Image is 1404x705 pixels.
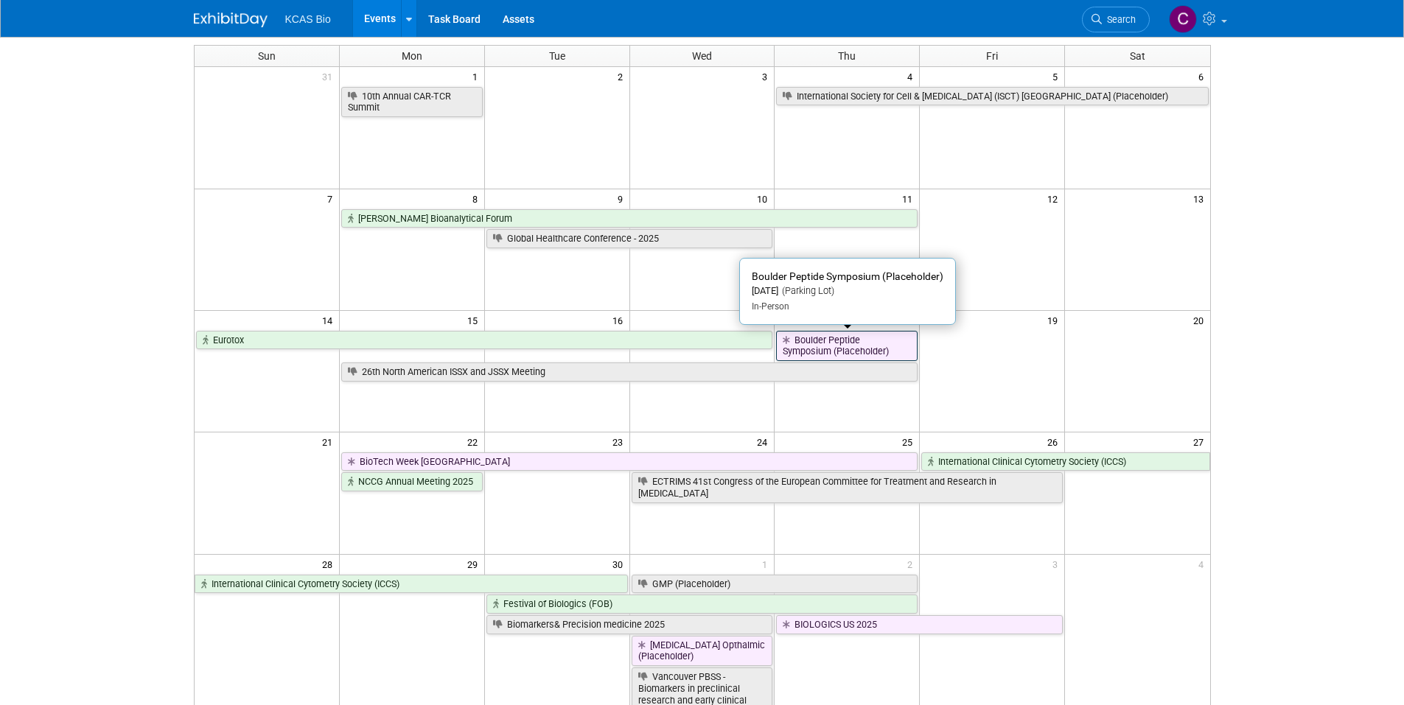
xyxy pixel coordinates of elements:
[692,50,712,62] span: Wed
[1102,14,1136,25] span: Search
[632,472,1064,502] a: ECTRIMS 41st Congress of the European Committee for Treatment and Research in [MEDICAL_DATA]
[1051,67,1064,85] span: 5
[1046,189,1064,208] span: 12
[1051,555,1064,573] span: 3
[486,615,773,634] a: Biomarkers& Precision medicine 2025
[611,555,629,573] span: 30
[1197,555,1210,573] span: 4
[1046,311,1064,329] span: 19
[196,331,773,350] a: Eurotox
[752,301,789,312] span: In-Person
[471,67,484,85] span: 1
[326,189,339,208] span: 7
[906,67,919,85] span: 4
[776,331,918,361] a: Boulder Peptide Symposium (Placeholder)
[321,67,339,85] span: 31
[1130,50,1145,62] span: Sat
[616,67,629,85] span: 2
[1192,189,1210,208] span: 13
[258,50,276,62] span: Sun
[466,432,484,451] span: 22
[901,432,919,451] span: 25
[1192,432,1210,451] span: 27
[471,189,484,208] span: 8
[285,13,331,25] span: KCAS Bio
[1046,432,1064,451] span: 26
[466,311,484,329] span: 15
[1169,5,1197,33] img: Chris Frankovic
[1197,67,1210,85] span: 6
[752,270,943,282] span: Boulder Peptide Symposium (Placeholder)
[755,432,774,451] span: 24
[761,67,774,85] span: 3
[761,555,774,573] span: 1
[752,285,943,298] div: [DATE]
[755,189,774,208] span: 10
[341,362,918,382] a: 26th North American ISSX and JSSX Meeting
[486,229,773,248] a: Global Healthcare Conference - 2025
[1192,311,1210,329] span: 20
[402,50,422,62] span: Mon
[486,594,918,614] a: Festival of Biologics (FOB)
[466,555,484,573] span: 29
[632,636,773,666] a: [MEDICAL_DATA] Opthalmic (Placeholder)
[906,555,919,573] span: 2
[1082,7,1150,32] a: Search
[341,452,918,471] a: BioTech Week [GEOGRAPHIC_DATA]
[611,311,629,329] span: 16
[632,575,918,594] a: GMP (Placeholder)
[341,87,483,117] a: 10th Annual CAR-TCR Summit
[194,13,268,27] img: ExhibitDay
[838,50,856,62] span: Thu
[901,189,919,208] span: 11
[341,209,918,228] a: [PERSON_NAME] Bioanalytical Forum
[921,452,1209,471] a: International Clinical Cytometry Society (ICCS)
[321,311,339,329] span: 14
[986,50,998,62] span: Fri
[341,472,483,491] a: NCCG Annual Meeting 2025
[616,189,629,208] span: 9
[321,432,339,451] span: 21
[549,50,565,62] span: Tue
[778,285,834,296] span: (Parking Lot)
[195,575,628,594] a: International Clinical Cytometry Society (ICCS)
[776,87,1208,106] a: International Society for Cell & [MEDICAL_DATA] (ISCT) [GEOGRAPHIC_DATA] (Placeholder)
[321,555,339,573] span: 28
[776,615,1063,634] a: BIOLOGICS US 2025
[611,432,629,451] span: 23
